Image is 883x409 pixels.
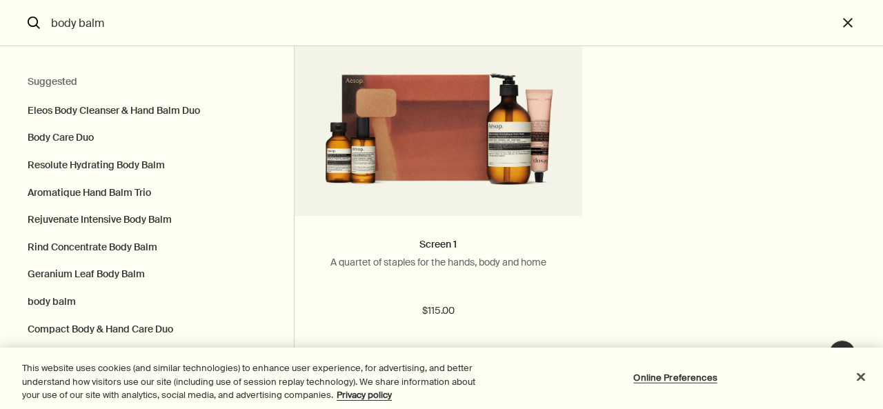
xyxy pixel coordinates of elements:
[22,361,486,402] div: This website uses cookies (and similar technologies) to enhance user experience, for advertising,...
[829,340,856,368] button: Live Assistance
[337,389,392,401] a: More information about your privacy, opens in a new tab
[419,238,457,250] a: Screen 1
[846,361,876,392] button: Close
[28,74,266,90] h2: Suggested
[315,46,562,195] img: orange abstract patterned box with four Aesop products in the foreground
[633,363,719,391] button: Online Preferences, Opens the preference center dialog
[315,256,562,268] p: A quartet of staples for the hands, body and home
[422,303,455,319] span: $115.00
